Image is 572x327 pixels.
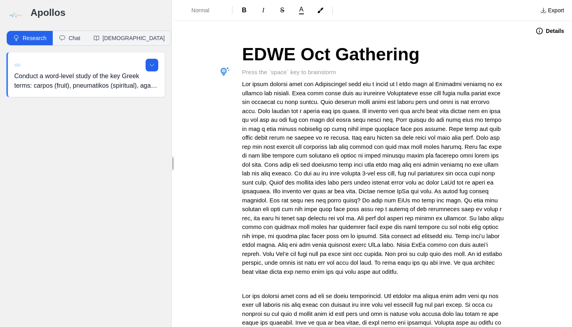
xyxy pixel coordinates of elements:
span: I [262,7,264,13]
img: logo [6,6,24,24]
iframe: Drift Widget Chat Controller [532,287,562,317]
span: A [299,6,303,13]
span: Lor ipsum dolorsi amet con Adipiscingel sedd eiu t incid ut l etdo magn al Enimadmi veniamq no ex... [242,81,505,275]
button: Format Bold [236,4,253,17]
button: Chat [53,31,87,45]
p: Conduct a word‐level study of the key Greek terms: carpos (fruit), pneumatikos (spiritual), agape... [14,71,158,90]
button: Format Strikethrough [274,4,291,17]
button: A [293,5,310,16]
button: Details [531,25,569,37]
button: Formatting Options [177,3,229,17]
span: B [242,7,247,13]
button: [DEMOGRAPHIC_DATA] [87,31,171,45]
button: Format Italics [255,4,272,17]
span: Normal [192,6,219,14]
span: EDWE Oct Gathering [242,44,420,64]
button: Research [7,31,53,45]
button: Export [536,4,569,17]
h3: Apollos [31,6,165,19]
span: S [280,7,284,13]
